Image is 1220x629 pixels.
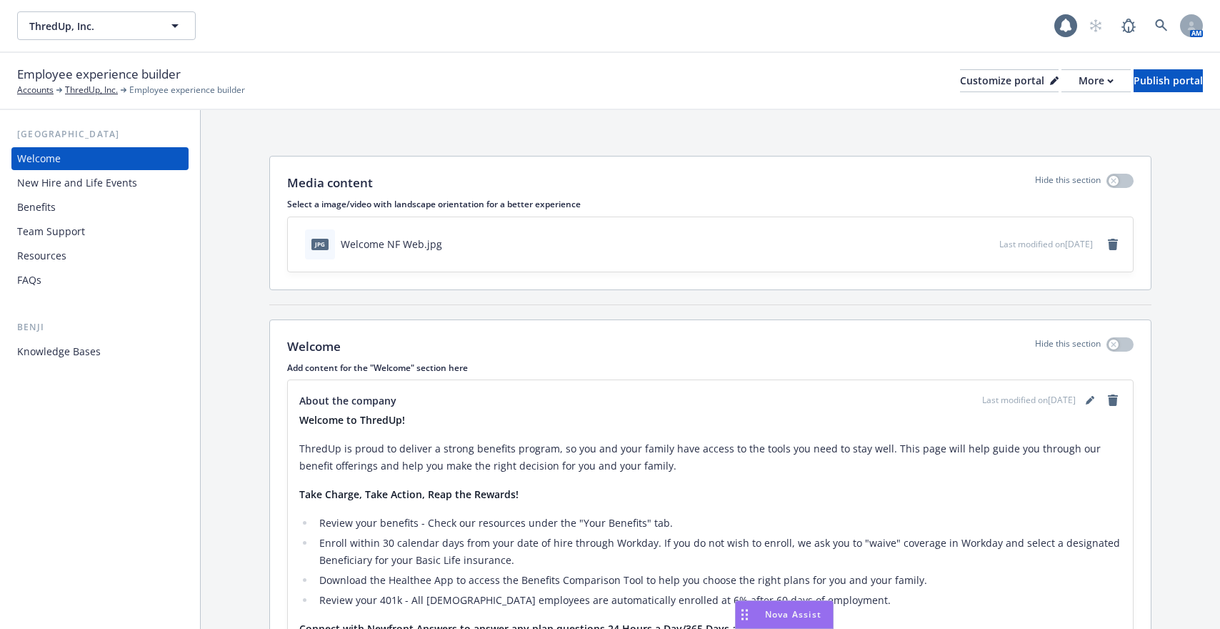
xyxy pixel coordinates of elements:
[341,237,442,252] div: Welcome NF Web.jpg
[11,172,189,194] a: New Hire and Life Events
[17,84,54,96] a: Accounts
[1147,11,1176,40] a: Search
[299,393,396,408] span: About the company
[11,244,189,267] a: Resources
[311,239,329,249] span: jpg
[287,362,1134,374] p: Add content for the "Welcome" section here
[1134,69,1203,92] button: Publish portal
[315,572,1121,589] li: Download the Healthee App to access the Benefits Comparison Tool to help you choose the right pla...
[1035,174,1101,192] p: Hide this section
[17,340,101,363] div: Knowledge Bases
[17,65,181,84] span: Employee experience builder
[1104,392,1121,409] a: remove
[287,198,1134,210] p: Select a image/video with landscape orientation for a better experience
[736,601,754,628] div: Drag to move
[982,394,1076,407] span: Last modified on [DATE]
[735,600,834,629] button: Nova Assist
[17,220,85,243] div: Team Support
[1104,236,1121,253] a: remove
[315,535,1121,569] li: Enroll within 30 calendar days from your date of hire through Workday. If you do not wish to enro...
[1081,11,1110,40] a: Start snowing
[1035,337,1101,356] p: Hide this section
[17,172,137,194] div: New Hire and Life Events
[287,174,373,192] p: Media content
[299,440,1121,475] p: ThredUp is proud to deliver a strong benefits program, so you and your family have access to the ...
[11,269,189,292] a: FAQs
[960,69,1059,92] button: Customize portal
[287,337,341,356] p: Welcome
[299,487,519,501] strong: Take Charge, Take Action, Reap the Rewards!
[11,320,189,335] div: Benji
[1134,70,1203,91] div: Publish portal
[11,147,189,170] a: Welcome
[129,84,245,96] span: Employee experience builder
[17,147,61,170] div: Welcome
[29,19,153,34] span: ThredUp, Inc.
[11,127,189,142] div: [GEOGRAPHIC_DATA]
[958,237,969,252] button: download file
[11,196,189,219] a: Benefits
[299,413,405,427] strong: Welcome to ThredUp!
[11,220,189,243] a: Team Support
[17,244,66,267] div: Resources
[17,196,56,219] div: Benefits
[1081,392,1099,409] a: editPencil
[1061,69,1131,92] button: More
[1079,70,1114,91] div: More
[1114,11,1143,40] a: Report a Bug
[65,84,118,96] a: ThredUp, Inc.
[981,237,994,252] button: preview file
[17,269,41,292] div: FAQs
[17,11,196,40] button: ThredUp, Inc.
[960,70,1059,91] div: Customize portal
[11,340,189,363] a: Knowledge Bases
[315,592,1121,609] li: Review your 401k - All [DEMOGRAPHIC_DATA] employees are automatically enrolled at 6% after 60 day...
[765,608,821,620] span: Nova Assist
[315,515,1121,532] li: Review your benefits - Check our resources under the "Your Benefits" tab.
[999,238,1093,250] span: Last modified on [DATE]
